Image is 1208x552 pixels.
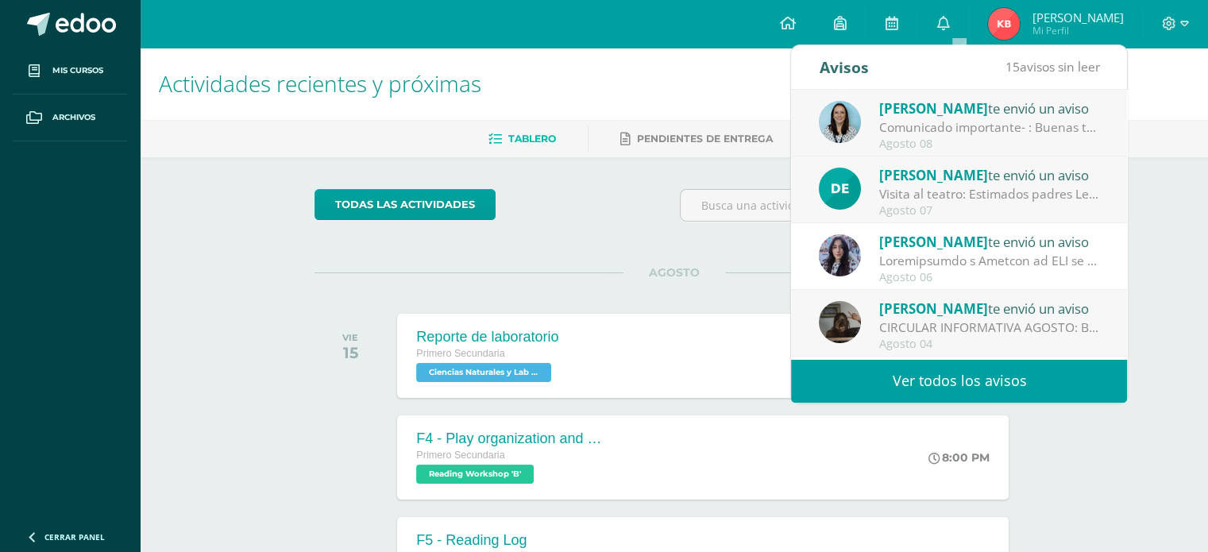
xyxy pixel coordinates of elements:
img: aef296f7f59f5fe484a73ea8902b08f3.png [988,8,1020,40]
div: F5 - Reading Log [416,532,538,549]
div: CIRCULAR INFORMATIVA AGOSTO: Buen día estimados padres de familia, adjuntamos información importante [879,318,1100,337]
span: Cerrar panel [44,531,105,542]
span: Primero Secundaria [416,450,504,461]
div: Agosto 08 [879,137,1100,151]
div: te envió un aviso [879,298,1100,318]
div: Notificación y Entrega de PMA de Reading Workshop: Estimados padres de familia, Esperamos que se ... [879,252,1100,270]
div: 8:00 PM [928,450,990,465]
span: Actividades recientes y próximas [159,68,481,98]
span: [PERSON_NAME] [879,166,988,184]
div: F4 - Play organization and practice [416,430,607,447]
img: 9fa0c54c0c68d676f2f0303209928c54.png [819,168,861,210]
div: te envió un aviso [879,164,1100,185]
span: Mis cursos [52,64,103,77]
div: Comunicado importante- : Buenas tardes estimados padres de familia, Les compartimos información i... [879,118,1100,137]
div: Agosto 04 [879,338,1100,351]
div: Agosto 06 [879,271,1100,284]
span: [PERSON_NAME] [879,233,988,251]
div: VIE [342,332,358,343]
input: Busca una actividad próxima aquí... [681,190,1032,221]
span: [PERSON_NAME] [879,99,988,118]
div: te envió un aviso [879,231,1100,252]
div: Agosto 07 [879,204,1100,218]
div: Avisos [819,45,868,89]
span: Mi Perfil [1032,24,1123,37]
a: todas las Actividades [315,189,496,220]
span: Ciencias Naturales y Lab 'B' [416,363,551,382]
a: Mis cursos [13,48,127,95]
a: Tablero [488,126,556,152]
div: Reporte de laboratorio [416,329,558,345]
span: avisos sin leer [1005,58,1099,75]
img: c00ed30f81870df01a0e4b2e5e7fa781.png [819,234,861,276]
span: Pendientes de entrega [637,133,773,145]
span: [PERSON_NAME] [879,299,988,318]
img: 225096a26acfc1687bffe5cda17b4a42.png [819,301,861,343]
span: Primero Secundaria [416,348,504,359]
a: Ver todos los avisos [791,359,1127,403]
a: Pendientes de entrega [620,126,773,152]
span: AGOSTO [623,265,725,280]
span: [PERSON_NAME] [1032,10,1123,25]
span: Reading Workshop 'B' [416,465,534,484]
img: aed16db0a88ebd6752f21681ad1200a1.png [819,101,861,143]
span: 15 [1005,58,1019,75]
div: te envió un aviso [879,98,1100,118]
span: Tablero [508,133,556,145]
span: Archivos [52,111,95,124]
a: Archivos [13,95,127,141]
div: Visita al teatro: Estimados padres Les informamos sobre la actividad de la visita al teatro. Espe... [879,185,1100,203]
div: 15 [342,343,358,362]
